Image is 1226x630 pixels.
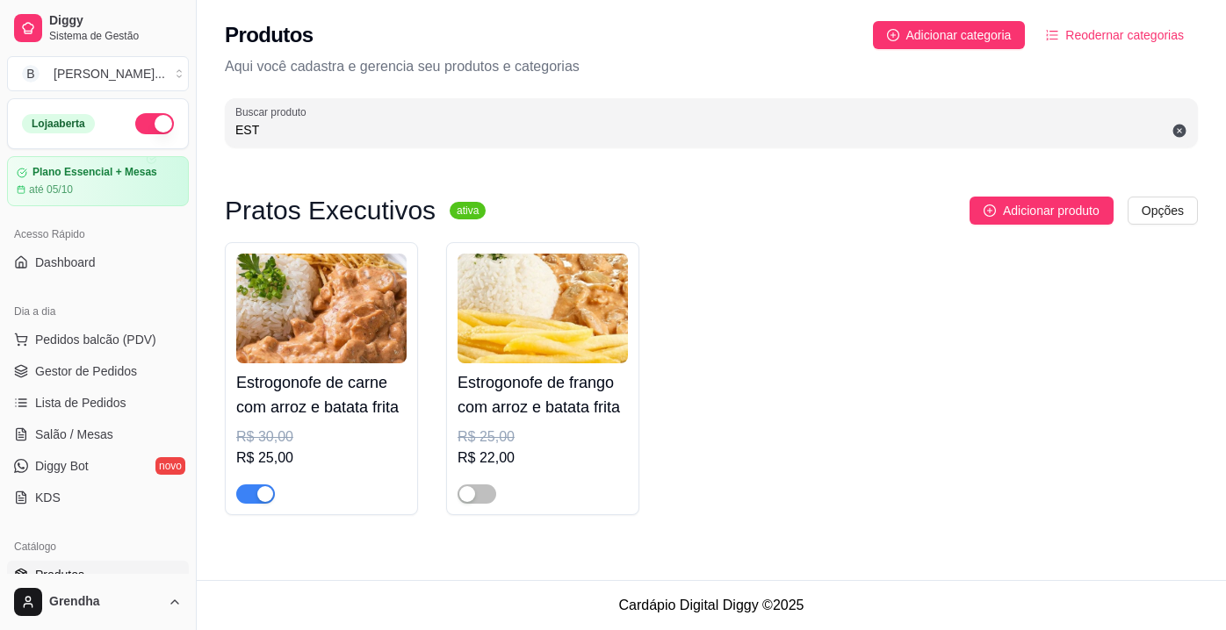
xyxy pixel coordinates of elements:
[7,297,189,326] div: Dia a dia
[235,121,1187,139] input: Buscar produto
[7,420,189,448] a: Salão / Mesas
[7,7,189,49] a: DiggySistema de Gestão
[7,561,189,589] a: Produtos
[49,594,161,610] span: Grendha
[236,447,407,469] div: R$ 25,00
[35,457,89,475] span: Diggy Bot
[32,166,157,179] article: Plano Essencial + Mesas
[970,197,1114,225] button: Adicionar produto
[7,56,189,91] button: Select a team
[49,13,182,29] span: Diggy
[7,220,189,248] div: Acesso Rápido
[7,389,189,417] a: Lista de Pedidos
[7,156,189,206] a: Plano Essencial + Mesasaté 05/10
[887,29,899,41] span: plus-circle
[49,29,182,43] span: Sistema de Gestão
[225,56,1198,77] p: Aqui você cadastra e gerencia seu produtos e categorias
[1128,197,1198,225] button: Opções
[1142,201,1184,220] span: Opções
[873,21,1026,49] button: Adicionar categoria
[35,254,96,271] span: Dashboard
[225,200,436,221] h3: Pratos Executivos
[1046,29,1058,41] span: ordered-list
[458,426,628,447] div: R$ 25,00
[235,104,313,119] label: Buscar produto
[35,489,61,506] span: KDS
[450,202,486,219] sup: ativa
[1003,201,1100,220] span: Adicionar produto
[906,25,1012,45] span: Adicionar categoria
[7,452,189,480] a: Diggy Botnovo
[29,183,73,197] article: até 05/10
[22,65,40,82] span: B
[236,370,407,419] h4: Estrogonofe de carne com arroz e batata frita
[35,394,126,412] span: Lista de Pedidos
[984,204,996,217] span: plus-circle
[458,447,628,469] div: R$ 22,00
[135,113,174,134] button: Alterar Status
[225,21,314,49] h2: Produtos
[7,533,189,561] div: Catálogo
[197,580,1226,630] footer: Cardápio Digital Diggy © 2025
[458,370,628,419] h4: Estrogonofe de frango com arroz e batata frita
[7,326,189,354] button: Pedidos balcão (PDV)
[22,114,95,133] div: Loja aberta
[7,357,189,385] a: Gestor de Pedidos
[236,254,407,363] img: product-image
[7,248,189,276] a: Dashboard
[7,483,189,512] a: KDS
[236,426,407,447] div: R$ 30,00
[35,331,156,348] span: Pedidos balcão (PDV)
[458,254,628,363] img: product-image
[35,566,84,583] span: Produtos
[35,362,137,380] span: Gestor de Pedidos
[1065,25,1184,45] span: Reodernar categorias
[35,426,113,443] span: Salão / Mesas
[1032,21,1198,49] button: Reodernar categorias
[54,65,165,82] div: [PERSON_NAME] ...
[7,581,189,623] button: Grendha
